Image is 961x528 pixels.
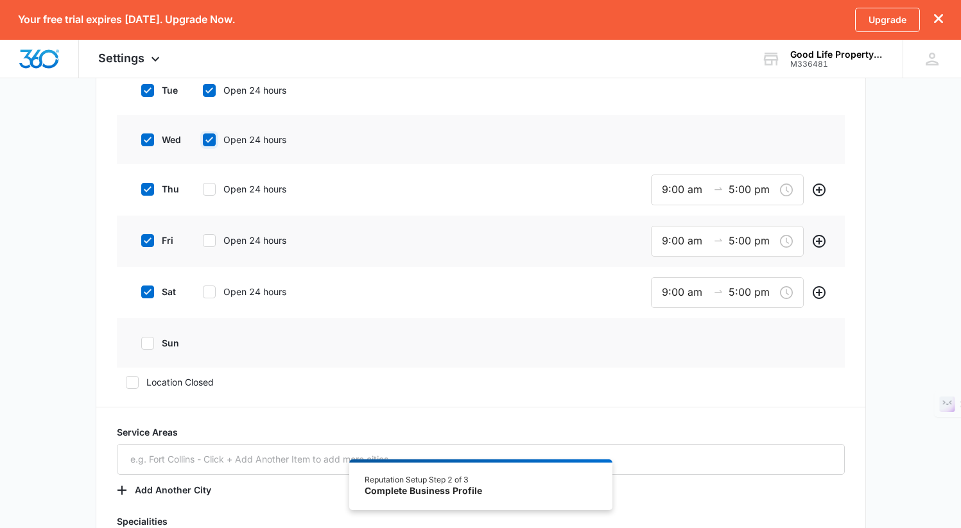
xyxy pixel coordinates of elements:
[662,233,708,249] input: Open
[713,183,723,194] span: to
[132,285,184,298] label: sat
[713,286,723,296] span: swap-right
[365,474,482,486] div: Reputation Setup Step 2 of 3
[934,13,943,26] button: dismiss this dialog
[662,284,708,300] input: Open
[194,234,316,247] label: Open 24 hours
[194,133,316,146] label: Open 24 hours
[729,233,775,249] input: Closed
[662,182,708,198] input: Open
[729,284,775,300] input: Closed
[98,51,144,65] span: Settings
[132,133,184,146] label: wed
[855,8,920,32] a: Upgrade
[809,231,829,251] button: Add
[194,285,316,298] label: Open 24 hours
[713,235,723,245] span: to
[790,49,884,60] div: account name
[713,286,723,296] span: to
[194,182,316,196] label: Open 24 hours
[713,235,723,245] span: swap-right
[18,13,235,26] p: Your free trial expires [DATE]. Upgrade Now.
[809,180,829,200] button: Add
[132,83,184,97] label: tue
[117,375,845,389] label: Location Closed
[194,83,316,97] label: Open 24 hours
[365,486,482,497] div: Complete Business Profile
[79,40,182,78] div: Settings
[729,182,775,198] input: Closed
[117,475,224,506] button: Add Another City
[117,444,845,475] input: e.g. Fort Collins - Click + Add Another Item to add more cities
[132,234,184,247] label: fri
[713,183,723,194] span: swap-right
[790,60,884,69] div: account id
[132,182,184,196] label: thu
[809,282,829,303] button: Add
[117,425,845,444] label: Service Areas
[132,336,184,350] label: sun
